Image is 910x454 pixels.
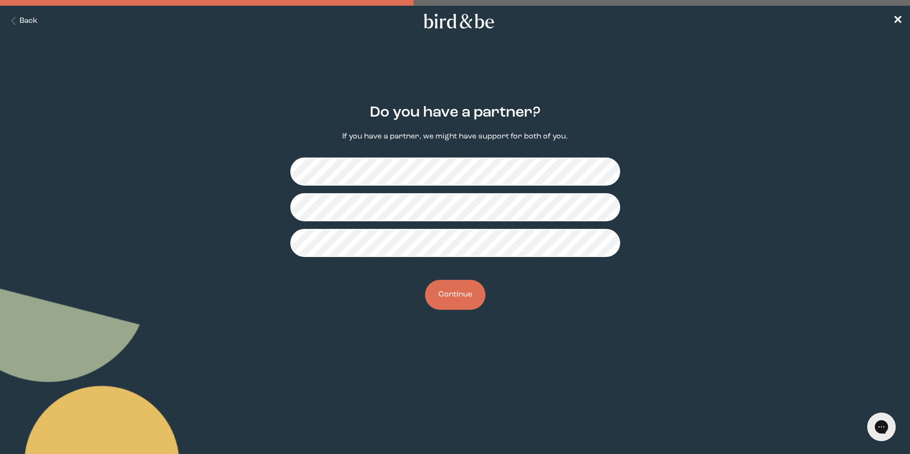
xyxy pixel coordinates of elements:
button: Back Button [8,16,38,27]
iframe: Gorgias live chat messenger [862,409,900,444]
button: Continue [425,280,485,310]
span: ✕ [893,15,902,27]
a: ✕ [893,13,902,30]
h2: Do you have a partner? [370,102,541,124]
p: If you have a partner, we might have support for both of you. [342,131,568,142]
